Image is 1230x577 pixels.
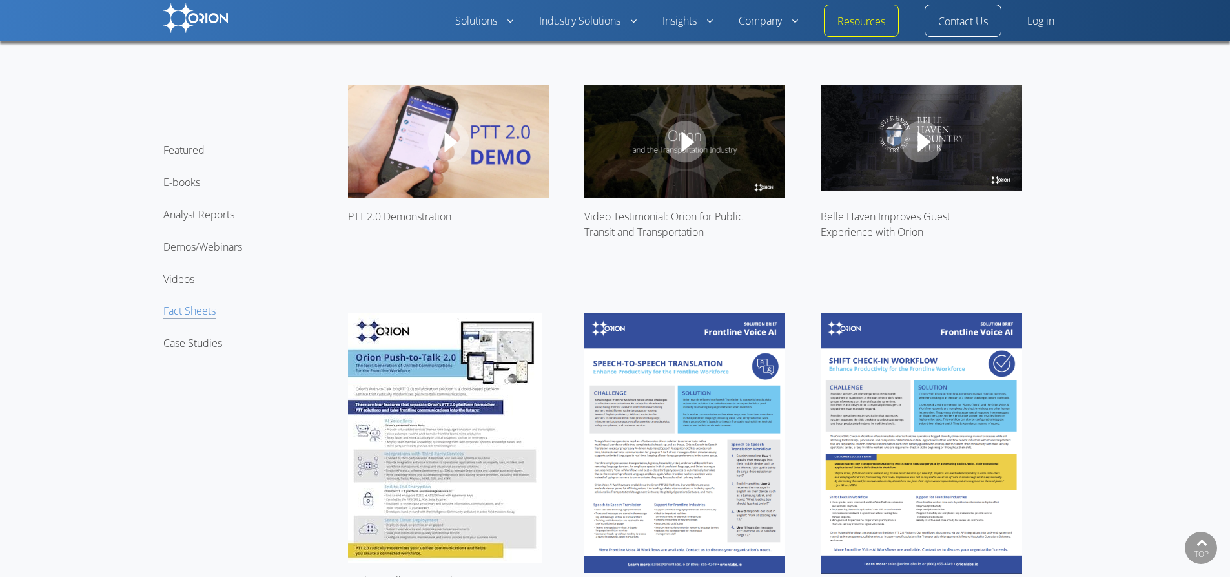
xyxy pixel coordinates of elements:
a: Resources [837,14,885,30]
a: Case Studies [163,336,222,351]
a: Belle Haven Improves Guest Experience with Orion [821,209,992,313]
iframe: Chat Widget [1165,515,1230,577]
a: Featured [163,143,205,158]
img: Speech-to-Speech Translation Solution [584,313,785,573]
a: PTT 2.0 Demonstration [348,209,519,313]
img: Push-to-Talk 2.0 Fact Sheet [348,313,542,563]
a: Solutions [455,14,513,29]
a: Industry Solutions [539,14,637,29]
a: Demos/Webinars [163,240,242,255]
img: Shift Check-in Workflow [821,313,1021,574]
a: E-books [163,175,200,190]
a: PTT 2.0 Demonstration [348,5,549,199]
a: Video Testimonial: Orion for Public Transit and Transportation [584,209,755,313]
a: Belle Haven Improves Guest Experience with Orion [821,5,1021,199]
a: Company [739,14,798,29]
img: Orion [163,3,228,33]
a: Insights [662,14,713,29]
a: Videos [163,272,194,287]
a: Fact Sheets [163,304,216,319]
a: Analyst Reports [163,207,234,222]
a: Contact Us [938,14,988,30]
a: Video Testimonial: Orion for Public Transit and Transportation [584,5,785,199]
a: Log in [1027,14,1054,29]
